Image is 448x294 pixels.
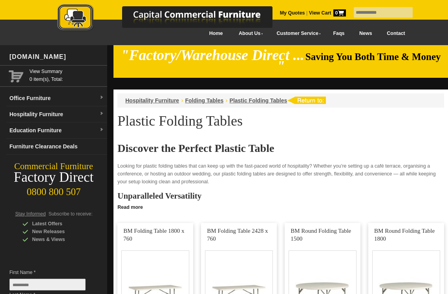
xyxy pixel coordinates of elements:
[15,211,46,217] span: Stay Informed
[36,4,311,35] a: Capital Commercial Furniture Logo
[352,25,379,42] a: News
[6,45,107,69] div: [DOMAIN_NAME]
[307,10,346,16] a: View Cart0
[230,97,287,104] a: Plastic Folding Tables
[99,95,104,100] img: dropdown
[117,113,444,128] h1: Plastic Folding Tables
[48,211,92,217] span: Subscribe to receive:
[121,47,304,63] em: "Factory/Warehouse Direct ...
[113,201,448,211] a: Click to read more
[379,25,412,42] a: Contact
[29,68,104,82] span: 0 item(s), Total:
[6,106,107,122] a: Hospitality Furnituredropdown
[6,90,107,106] a: Office Furnituredropdown
[22,228,97,236] div: New Releases
[181,97,183,104] li: ›
[305,51,441,62] span: Saving You Both Time & Money
[309,10,346,16] strong: View Cart
[117,162,444,186] p: Looking for plastic folding tables that can keep up with the fast-paced world of hospitality? Whe...
[125,97,179,104] a: Hospitality Furniture
[277,58,285,74] em: "
[287,97,326,104] img: return to
[333,9,346,16] span: 0
[6,122,107,139] a: Education Furnituredropdown
[225,97,227,104] li: ›
[6,139,107,155] a: Furniture Clearance Deals
[185,97,223,104] a: Folding Tables
[22,220,97,228] div: Latest Offers
[29,68,104,75] a: View Summary
[99,111,104,116] img: dropdown
[9,279,86,290] input: First Name *
[117,191,201,201] strong: Unparalleled Versatility
[99,128,104,132] img: dropdown
[36,4,311,33] img: Capital Commercial Furniture Logo
[117,142,274,154] strong: Discover the Perfect Plastic Table
[9,268,90,276] span: First Name *
[326,25,352,42] a: Faqs
[22,236,97,243] div: News & Views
